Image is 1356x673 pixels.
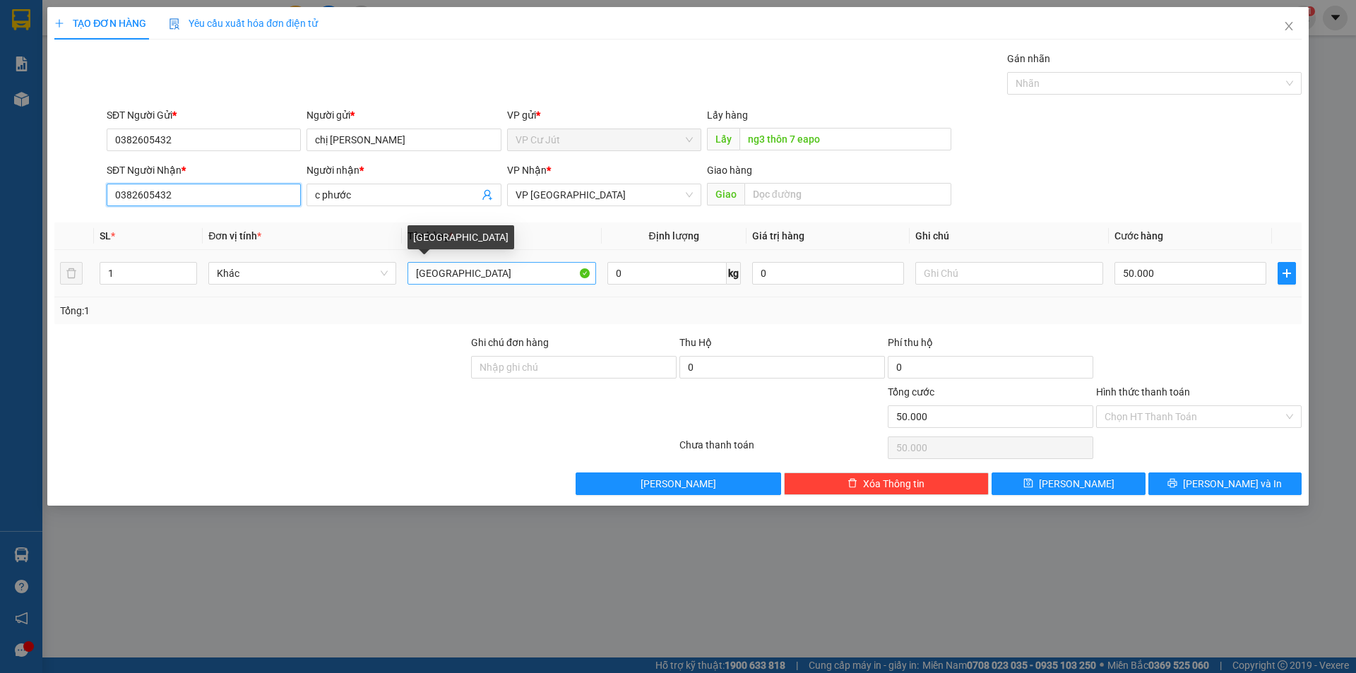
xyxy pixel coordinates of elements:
span: Xóa Thông tin [863,476,924,492]
div: VP gửi [507,107,701,123]
div: SĐT Người Nhận [107,162,301,178]
span: user-add [482,189,493,201]
label: Gán nhãn [1007,53,1050,64]
button: plus [1278,262,1296,285]
button: save[PERSON_NAME] [992,472,1145,495]
div: Người nhận [307,162,501,178]
span: Tổng cước [888,386,934,398]
span: Yêu cầu xuất hóa đơn điện tử [169,18,318,29]
input: VD: Bàn, Ghế [408,262,595,285]
span: plus [1278,268,1295,279]
span: delete [847,478,857,489]
span: [PERSON_NAME] và In [1183,476,1282,492]
span: VP Cư Jút [516,129,693,150]
span: printer [1167,478,1177,489]
span: VP Nhận [507,165,547,176]
span: Giao hàng [707,165,752,176]
input: Dọc đường [744,183,951,206]
span: Khác [217,263,388,284]
span: [PERSON_NAME] [1039,476,1114,492]
span: SL [100,230,111,242]
span: TẠO ĐƠN HÀNG [54,18,146,29]
span: Cước hàng [1114,230,1163,242]
div: Người gửi [307,107,501,123]
span: close [1283,20,1295,32]
span: Lấy [707,128,739,150]
div: Tổng: 1 [60,303,523,318]
div: Chưa thanh toán [678,437,886,462]
span: Thu Hộ [679,337,712,348]
input: 0 [752,262,904,285]
div: Phí thu hộ [888,335,1093,356]
button: delete [60,262,83,285]
span: Giao [707,183,744,206]
img: icon [169,18,180,30]
button: Close [1269,7,1309,47]
span: VP Sài Gòn [516,184,693,206]
button: deleteXóa Thông tin [784,472,989,495]
span: Giá trị hàng [752,230,804,242]
label: Hình thức thanh toán [1096,386,1190,398]
input: Ghi Chú [915,262,1103,285]
span: Đơn vị tính [208,230,261,242]
span: Lấy hàng [707,109,748,121]
button: printer[PERSON_NAME] và In [1148,472,1302,495]
span: kg [727,262,741,285]
button: [PERSON_NAME] [576,472,781,495]
label: Ghi chú đơn hàng [471,337,549,348]
div: [GEOGRAPHIC_DATA] [408,225,514,249]
input: Dọc đường [739,128,951,150]
th: Ghi chú [910,222,1109,250]
input: Ghi chú đơn hàng [471,356,677,379]
span: plus [54,18,64,28]
span: Định lượng [649,230,699,242]
div: SĐT Người Gửi [107,107,301,123]
span: [PERSON_NAME] [641,476,716,492]
span: save [1023,478,1033,489]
